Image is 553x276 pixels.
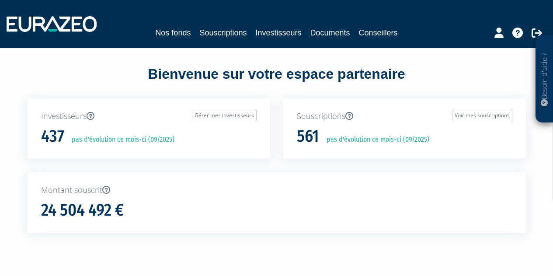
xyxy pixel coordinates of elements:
[41,185,512,196] p: Montant souscrit
[7,16,97,32] img: 1732889491-logotype_eurazeo_blanc_rvb.png
[539,40,550,119] p: Besoin d'aide ?
[199,27,247,39] a: Souscriptions
[297,111,512,122] p: Souscriptions
[41,111,257,122] p: Investisseurs
[359,27,398,39] a: Conseillers
[192,111,257,120] a: Gérer mes investisseurs
[320,135,429,145] p: pas d'évolution ce mois-ci (09/2025)
[297,127,319,146] h1: 561
[41,127,64,146] h1: 437
[452,111,512,120] a: Voir mes souscriptions
[255,27,301,39] a: Investisseurs
[155,27,191,39] a: Nos fonds
[66,135,174,145] p: pas d'évolution ce mois-ci (09/2025)
[41,201,124,220] h1: 24 504 492 €
[310,27,350,39] a: Documents
[21,64,532,98] div: Bienvenue sur votre espace partenaire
